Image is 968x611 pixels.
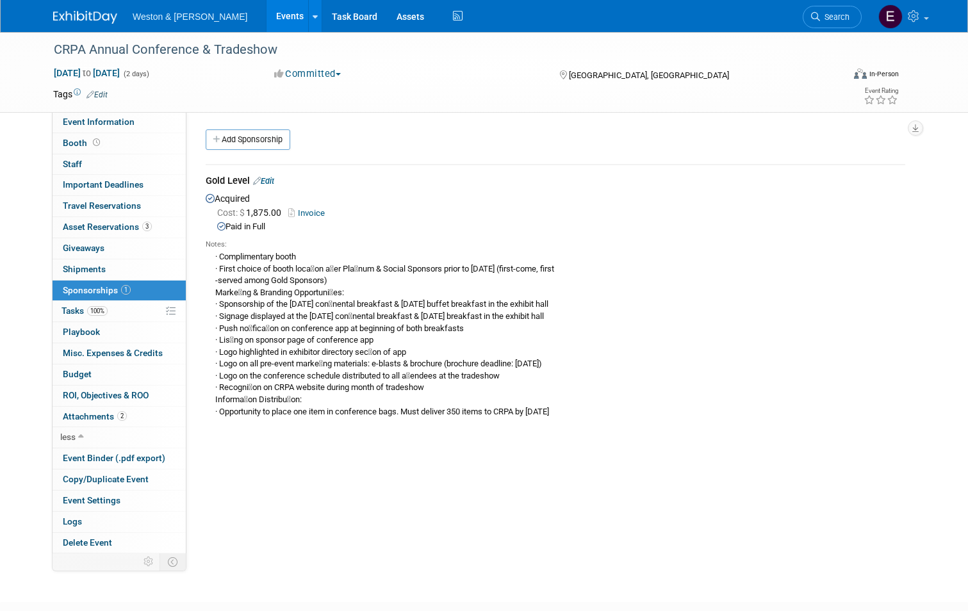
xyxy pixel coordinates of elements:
[206,174,905,190] div: Gold Level
[53,175,186,195] a: Important Deadlines
[206,240,905,250] div: Notes:
[87,306,108,316] span: 100%
[53,133,186,154] a: Booth
[62,305,108,316] span: Tasks
[63,138,103,148] span: Booth
[53,67,120,79] span: [DATE] [DATE]
[133,12,247,22] span: Weston & [PERSON_NAME]
[138,553,160,570] td: Personalize Event Tab Strip
[63,285,131,295] span: Sponsorships
[53,512,186,532] a: Logs
[63,179,144,190] span: Important Deadlines
[122,70,149,78] span: (2 days)
[206,250,905,418] div: · Complimentary booth · First choice of booth loca􀆟on a􀅌er Pla􀆟num & Social Sponsors prior to [DA...
[288,208,330,218] a: Invoice
[63,327,100,337] span: Playbook
[53,11,117,24] img: ExhibitDay
[53,469,186,490] a: Copy/Duplicate Event
[142,222,152,231] span: 3
[53,112,186,133] a: Event Information
[63,537,112,548] span: Delete Event
[53,301,186,322] a: Tasks100%
[53,407,186,427] a: Attachments2
[217,208,246,218] span: Cost: $
[53,88,108,101] td: Tags
[49,38,827,61] div: CRPA Annual Conference & Tradeshow
[774,67,899,86] div: Event Format
[63,516,82,526] span: Logs
[63,117,135,127] span: Event Information
[86,90,108,99] a: Edit
[53,343,186,364] a: Misc. Expenses & Credits
[90,138,103,147] span: Booth not reserved yet
[878,4,903,29] img: Edyn Winter
[121,285,131,295] span: 1
[53,281,186,301] a: Sponsorships1
[854,69,867,79] img: Format-Inperson.png
[63,264,106,274] span: Shipments
[63,411,127,421] span: Attachments
[53,491,186,511] a: Event Settings
[206,129,290,150] a: Add Sponsorship
[869,69,899,79] div: In-Person
[53,238,186,259] a: Giveaways
[63,453,165,463] span: Event Binder (.pdf export)
[53,322,186,343] a: Playbook
[53,217,186,238] a: Asset Reservations3
[820,12,849,22] span: Search
[160,553,186,570] td: Toggle Event Tabs
[270,67,346,81] button: Committed
[63,495,120,505] span: Event Settings
[60,432,76,442] span: less
[53,448,186,469] a: Event Binder (.pdf export)
[569,70,729,80] span: [GEOGRAPHIC_DATA], [GEOGRAPHIC_DATA]
[53,427,186,448] a: less
[803,6,862,28] a: Search
[217,208,286,218] span: 1,875.00
[63,200,141,211] span: Travel Reservations
[864,88,898,94] div: Event Rating
[81,68,93,78] span: to
[53,386,186,406] a: ROI, Objectives & ROO
[53,154,186,175] a: Staff
[206,190,905,421] div: Acquired
[63,348,163,358] span: Misc. Expenses & Credits
[63,474,149,484] span: Copy/Duplicate Event
[253,176,274,186] a: Edit
[63,390,149,400] span: ROI, Objectives & ROO
[53,259,186,280] a: Shipments
[63,369,92,379] span: Budget
[63,159,82,169] span: Staff
[217,221,905,233] div: Paid in Full
[63,222,152,232] span: Asset Reservations
[53,196,186,216] a: Travel Reservations
[117,411,127,421] span: 2
[53,533,186,553] a: Delete Event
[53,364,186,385] a: Budget
[63,243,104,253] span: Giveaways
